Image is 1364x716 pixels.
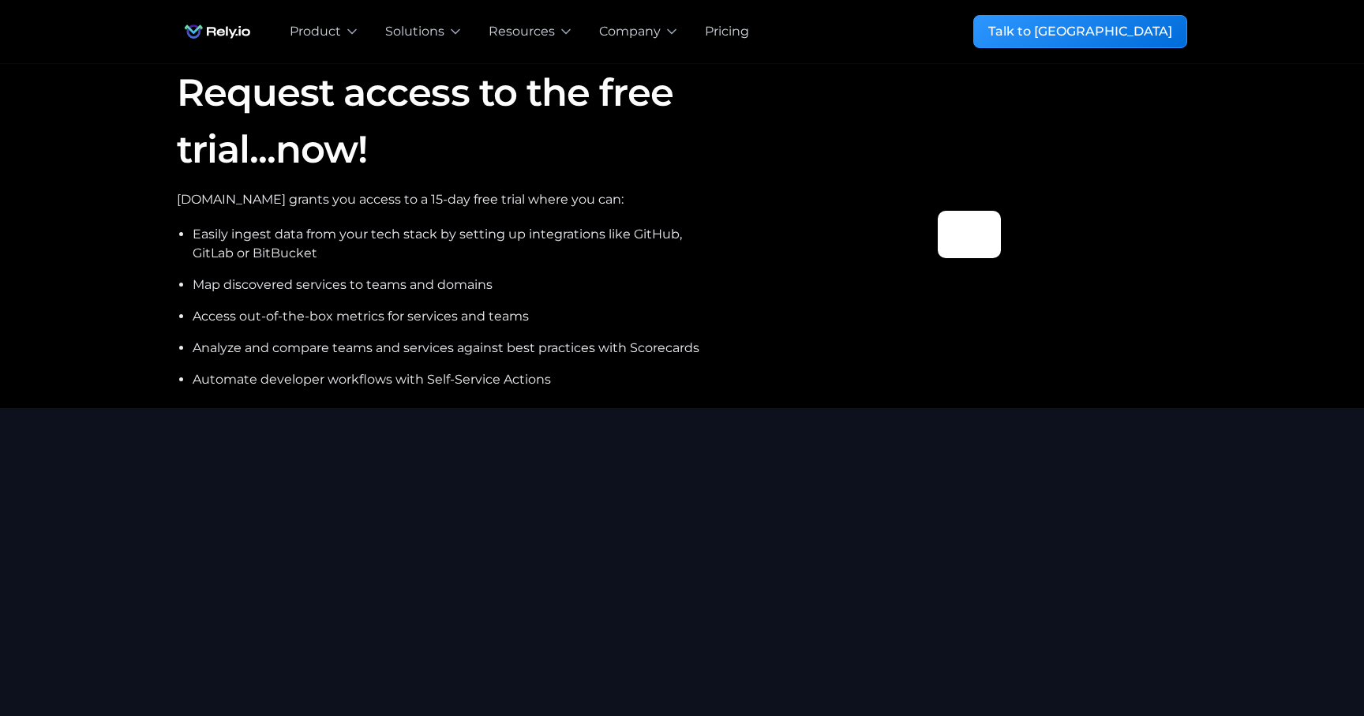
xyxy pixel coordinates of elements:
[290,22,341,41] div: Product
[193,339,721,358] li: Analyze and compare teams and services against best practices with Scorecards
[599,22,661,41] div: Company
[973,15,1187,48] a: Talk to [GEOGRAPHIC_DATA]
[177,64,721,178] h1: Request access to the free trial...now!
[193,307,721,326] li: Access out-of-the-box metrics for services and teams
[385,22,444,41] div: Solutions
[193,276,721,294] li: Map discovered services to teams and domains
[705,22,749,41] a: Pricing
[988,22,1172,41] div: Talk to [GEOGRAPHIC_DATA]
[193,370,721,389] li: Automate developer workflows with Self-Service Actions
[177,190,721,209] div: [DOMAIN_NAME] grants you access to a 15-day free trial where you can:
[489,22,555,41] div: Resources
[177,16,258,47] img: Rely.io logo
[193,225,721,263] li: Easily ingest data from your tech stack by setting up integrations like GitHub, GitLab or BitBucket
